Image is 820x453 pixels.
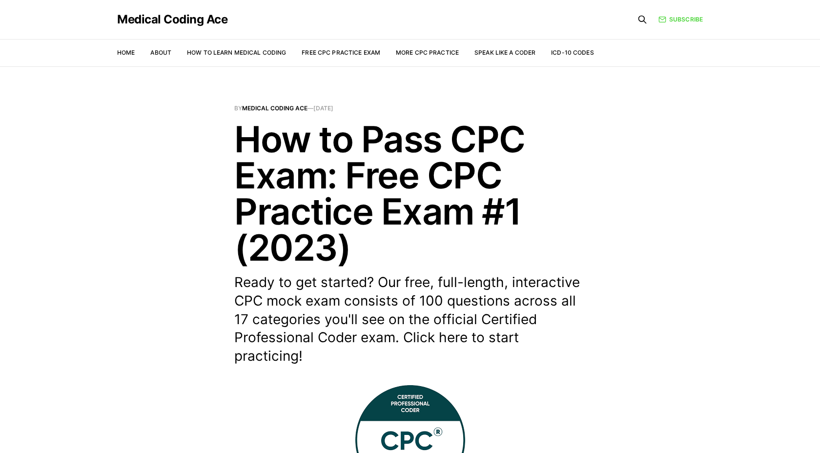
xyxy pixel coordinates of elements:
h1: How to Pass CPC Exam: Free CPC Practice Exam #1 (2023) [234,121,586,266]
a: About [150,49,171,56]
a: Medical Coding Ace [117,14,227,25]
a: More CPC Practice [396,49,459,56]
a: Free CPC Practice Exam [302,49,380,56]
time: [DATE] [313,104,333,112]
a: Subscribe [658,15,703,24]
span: By — [234,105,586,111]
a: ICD-10 Codes [551,49,594,56]
a: Speak Like a Coder [474,49,535,56]
a: Medical Coding Ace [242,104,307,112]
a: Home [117,49,135,56]
p: Ready to get started? Our free, full-length, interactive CPC mock exam consists of 100 questions ... [234,273,586,366]
a: How to Learn Medical Coding [187,49,286,56]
